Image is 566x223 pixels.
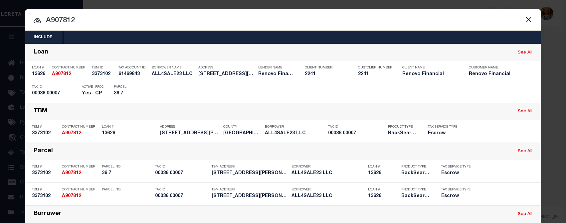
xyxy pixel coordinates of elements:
[518,51,532,55] a: See All
[265,125,325,129] p: Borrower
[212,193,288,199] h5: 147 Risdon Street Mount Holly, ...
[258,66,295,70] p: Lender Name
[388,125,418,129] p: Product Type
[441,170,471,176] h5: Escrow
[441,188,471,192] p: Tax Service Type
[328,125,385,129] p: Tax ID
[291,170,365,176] h5: ALL4SALE23 LLC
[32,131,59,136] h5: 3373102
[34,148,53,155] div: Parcel
[212,165,288,169] p: TBM Address
[95,85,104,89] p: PPCC
[402,71,459,77] h5: Renovo Financial
[265,131,325,136] h5: ALL4SALE23 LLC
[402,66,459,70] p: Client Name
[441,165,471,169] p: Tax Service Type
[198,66,255,70] p: Address
[52,66,89,70] p: Contract Number
[155,188,208,192] p: Tax ID
[305,66,348,70] p: Client Number
[524,15,533,24] button: Close
[223,131,262,136] h5: Burlington
[32,193,59,199] h5: 3373102
[62,188,98,192] p: Contract Number
[114,85,144,89] p: Parcel
[160,125,220,129] p: Address
[52,72,71,76] strong: A907812
[388,131,418,136] h5: BackSearch,Escrow
[358,71,391,77] h5: 2241
[62,170,98,176] h5: A907812
[32,170,59,176] h5: 3373102
[95,91,104,96] h5: CP
[518,109,532,114] a: See All
[102,165,152,169] p: Parcel No
[62,125,98,129] p: Contract Number
[212,170,288,176] h5: 147 Risdon Street Mount Holly, ...
[25,15,541,27] input: Start typing...
[305,71,348,77] h5: 2241
[32,91,79,96] h5: 00036 00007
[291,165,365,169] p: Borrower
[469,66,525,70] p: Customer Name
[401,170,431,176] h5: BackSearch,Escrow
[155,193,208,199] h5: 00036 00007
[223,125,262,129] p: County
[62,193,98,199] h5: A907812
[32,66,49,70] p: Loan #
[102,125,157,129] p: Loan #
[32,125,59,129] p: TBM #
[34,49,48,56] div: Loan
[32,85,79,89] p: Tax ID
[32,165,59,169] p: TBM #
[34,108,47,115] div: TBM
[469,71,525,77] h5: Renovo Financial
[62,194,81,198] strong: A907812
[441,193,471,199] h5: Escrow
[62,171,81,175] strong: A907812
[401,165,431,169] p: Product Type
[102,131,157,136] h5: 13626
[62,131,98,136] h5: A907812
[368,188,398,192] p: Loan #
[152,71,195,77] h5: ALL4SALE23 LLC
[62,131,81,136] strong: A907812
[291,193,365,199] h5: ALL4SALE23 LLC
[34,210,62,218] div: Borrower
[52,71,89,77] h5: A907812
[358,66,392,70] p: Customer Number
[152,66,195,70] p: Borrower Name
[118,66,148,70] p: Tax Account ID
[368,193,398,199] h5: 13626
[155,170,208,176] h5: 00036 00007
[518,212,532,216] a: See All
[102,188,152,192] p: Parcel No
[160,131,220,136] h5: 147 Risdon Street
[102,170,152,176] h5: 36 7
[401,193,431,199] h5: BackSearch,Escrow
[32,188,59,192] p: TBM #
[155,165,208,169] p: Tax ID
[82,85,93,89] p: Active
[428,125,461,129] p: Tax Service Type
[291,188,365,192] p: Borrower
[401,188,431,192] p: Product Type
[118,71,148,77] h5: 61469843
[114,91,144,96] h5: 36 7
[92,66,115,70] p: TBM ID
[198,71,255,77] h5: 147 Risdon Street Mount Holly, ...
[62,165,98,169] p: Contract Number
[32,71,49,77] h5: 13626
[212,188,288,192] p: TBM Address
[428,131,461,136] h5: Escrow
[368,170,398,176] h5: 13626
[368,165,398,169] p: Loan #
[92,71,115,77] h5: 3373102
[518,149,532,154] a: See All
[82,91,92,96] h5: Yes
[328,131,385,136] h5: 00036 00007
[25,31,61,44] button: Include
[258,71,295,77] h5: Renovo Financial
